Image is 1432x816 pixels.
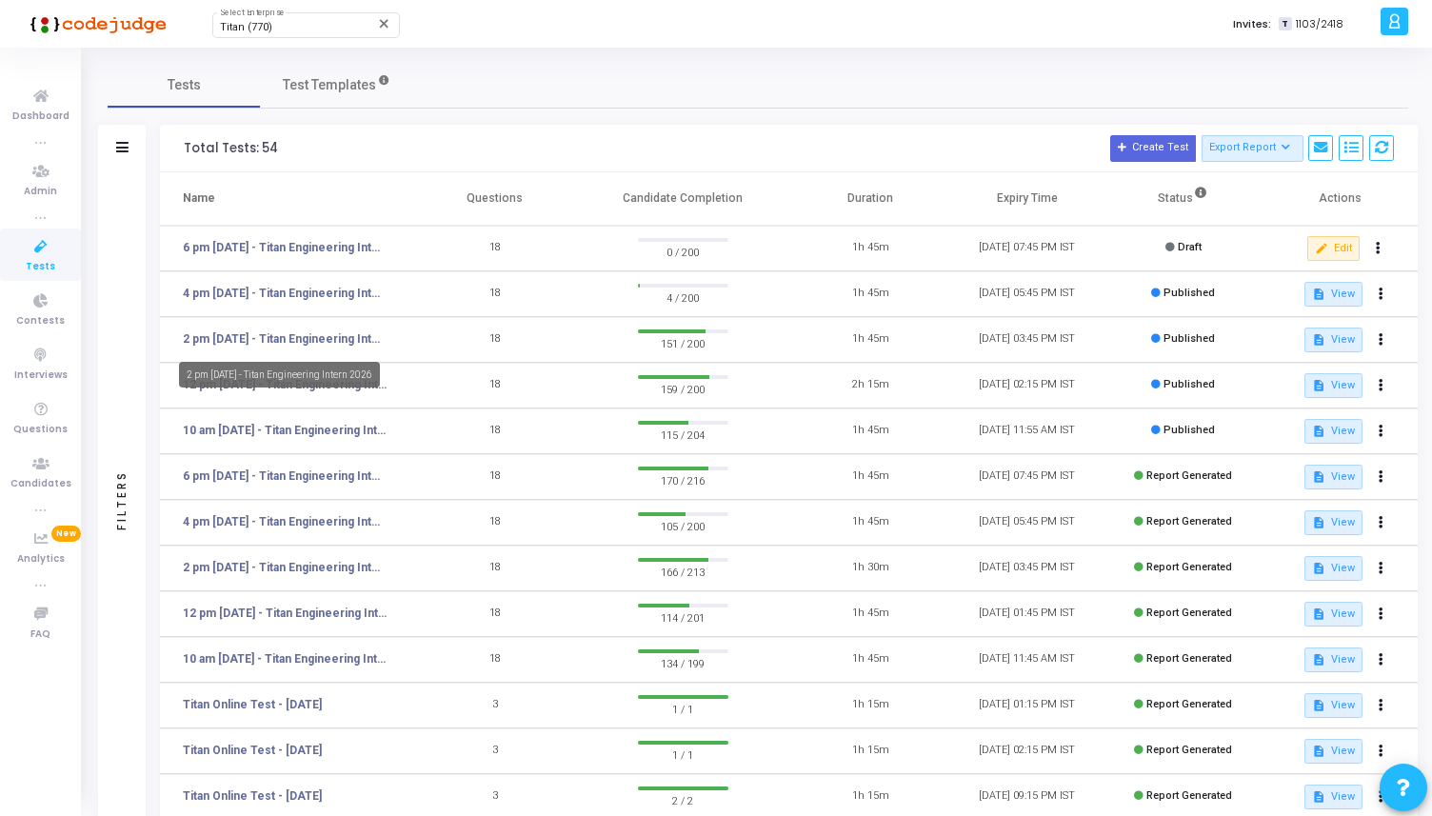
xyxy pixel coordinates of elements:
[1312,745,1325,758] mat-icon: description
[26,259,55,275] span: Tests
[792,728,948,774] td: 1h 15m
[160,172,417,226] th: Name
[948,172,1104,226] th: Expiry Time
[1296,16,1343,32] span: 1103/2418
[948,226,1104,271] td: [DATE] 07:45 PM IST
[417,500,573,546] td: 18
[183,559,388,576] a: 2 pm [DATE] - Titan Engineering Intern 2026
[638,745,728,764] span: 1 / 1
[1146,744,1232,756] span: Report Generated
[1146,789,1232,802] span: Report Generated
[1312,470,1325,484] mat-icon: description
[417,637,573,683] td: 18
[1304,693,1362,718] button: View
[183,330,388,348] a: 2 pm [DATE] - Titan Engineering Intern 2026
[638,425,728,444] span: 115 / 204
[638,470,728,489] span: 170 / 216
[16,313,65,329] span: Contests
[220,21,272,33] span: Titan (770)
[948,546,1104,591] td: [DATE] 03:45 PM IST
[24,5,167,43] img: logo
[948,408,1104,454] td: [DATE] 11:55 AM IST
[1304,602,1362,627] button: View
[948,591,1104,637] td: [DATE] 01:45 PM IST
[1163,332,1215,345] span: Published
[51,526,81,542] span: New
[573,172,792,226] th: Candidate Completion
[184,141,278,156] div: Total Tests: 54
[1312,516,1325,529] mat-icon: description
[1279,17,1291,31] span: T
[13,422,68,438] span: Questions
[1146,561,1232,573] span: Report Generated
[183,696,322,713] a: Titan Online Test - [DATE]
[792,172,948,226] th: Duration
[17,551,65,567] span: Analytics
[417,728,573,774] td: 3
[1307,236,1360,261] button: Edit
[1312,425,1325,438] mat-icon: description
[792,317,948,363] td: 1h 45m
[792,546,948,591] td: 1h 30m
[1178,241,1202,253] span: Draft
[1312,379,1325,392] mat-icon: description
[417,271,573,317] td: 18
[14,368,68,384] span: Interviews
[183,422,388,439] a: 10 am [DATE] - Titan Engineering Intern 2026
[792,683,948,728] td: 1h 15m
[1312,790,1325,804] mat-icon: description
[183,605,388,622] a: 12 pm [DATE] - Titan Engineering Intern 2026
[183,513,388,530] a: 4 pm [DATE] - Titan Engineering Intern 2026
[792,226,948,271] td: 1h 45m
[792,591,948,637] td: 1h 45m
[792,500,948,546] td: 1h 45m
[417,226,573,271] td: 18
[638,607,728,627] span: 114 / 201
[1304,282,1362,307] button: View
[1304,373,1362,398] button: View
[283,75,376,95] span: Test Templates
[417,454,573,500] td: 18
[638,242,728,261] span: 0 / 200
[792,271,948,317] td: 1h 45m
[10,476,71,492] span: Candidates
[1146,515,1232,527] span: Report Generated
[1304,739,1362,764] button: View
[638,699,728,718] span: 1 / 1
[1146,698,1232,710] span: Report Generated
[1163,424,1215,436] span: Published
[948,683,1104,728] td: [DATE] 01:15 PM IST
[1105,172,1262,226] th: Status
[948,500,1104,546] td: [DATE] 05:45 PM IST
[179,362,380,388] div: 2 pm [DATE] - Titan Engineering Intern 2026
[168,75,201,95] span: Tests
[1262,172,1418,226] th: Actions
[638,379,728,398] span: 159 / 200
[948,363,1104,408] td: [DATE] 02:15 PM IST
[417,363,573,408] td: 18
[183,742,322,759] a: Titan Online Test - [DATE]
[948,271,1104,317] td: [DATE] 05:45 PM IST
[948,454,1104,500] td: [DATE] 07:45 PM IST
[1312,562,1325,575] mat-icon: description
[183,285,388,302] a: 4 pm [DATE] - Titan Engineering Intern 2026
[377,16,392,31] mat-icon: Clear
[30,627,50,643] span: FAQ
[417,408,573,454] td: 18
[1163,287,1215,299] span: Published
[1315,242,1328,255] mat-icon: edit
[1304,510,1362,535] button: View
[1312,333,1325,347] mat-icon: description
[638,790,728,809] span: 2 / 2
[1304,647,1362,672] button: View
[417,317,573,363] td: 18
[1202,135,1303,162] button: Export Report
[1146,607,1232,619] span: Report Generated
[1312,653,1325,667] mat-icon: description
[113,395,130,605] div: Filters
[417,172,573,226] th: Questions
[183,650,388,667] a: 10 am [DATE] - Titan Engineering Intern 2026
[948,637,1104,683] td: [DATE] 11:45 AM IST
[183,787,322,805] a: Titan Online Test - [DATE]
[638,516,728,535] span: 105 / 200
